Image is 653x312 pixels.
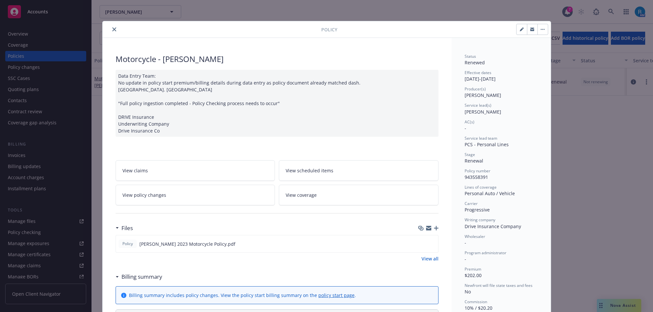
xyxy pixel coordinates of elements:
[465,168,490,174] span: Policy number
[465,289,471,295] span: No
[129,292,356,299] div: Billing summary includes policy changes. View the policy start billing summary on the .
[465,190,538,197] div: Personal Auto / Vehicle
[116,273,162,281] div: Billing summary
[116,185,275,205] a: View policy changes
[419,241,424,247] button: download file
[465,184,497,190] span: Lines of coverage
[465,217,495,223] span: Writing company
[122,192,166,198] span: View policy changes
[121,241,134,247] span: Policy
[465,70,491,75] span: Effective dates
[422,255,438,262] a: View all
[318,292,355,298] a: policy start page
[465,272,482,278] span: $202.00
[465,86,486,92] span: Producer(s)
[465,70,538,82] div: [DATE] - [DATE]
[465,299,487,304] span: Commission
[465,250,506,256] span: Program administrator
[465,54,476,59] span: Status
[465,59,485,66] span: Renewed
[465,152,475,157] span: Stage
[465,102,491,108] span: Service lead(s)
[321,26,337,33] span: Policy
[116,54,438,65] div: Motorcycle - [PERSON_NAME]
[465,92,501,98] span: [PERSON_NAME]
[465,234,485,239] span: Wholesaler
[110,25,118,33] button: close
[286,192,317,198] span: View coverage
[465,109,501,115] span: [PERSON_NAME]
[465,174,488,180] span: 943558391
[465,141,509,148] span: PCS - Personal Lines
[122,167,148,174] span: View claims
[465,125,466,131] span: -
[465,223,521,229] span: Drive Insurance Company
[465,305,492,311] span: 10% / $20.20
[465,158,483,164] span: Renewal
[465,119,474,125] span: AC(s)
[279,160,438,181] a: View scheduled items
[116,160,275,181] a: View claims
[430,241,436,247] button: preview file
[121,273,162,281] h3: Billing summary
[139,241,235,247] span: [PERSON_NAME] 2023 Motorcycle Policy.pdf
[116,70,438,137] div: Data Entry Team: No update in policy start premium/billing details during data entry as policy do...
[465,240,466,246] span: -
[465,207,490,213] span: Progressive
[465,283,533,288] span: Newfront will file state taxes and fees
[279,185,438,205] a: View coverage
[286,167,333,174] span: View scheduled items
[465,135,497,141] span: Service lead team
[116,224,133,232] div: Files
[465,201,478,206] span: Carrier
[465,256,466,262] span: -
[121,224,133,232] h3: Files
[465,266,481,272] span: Premium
